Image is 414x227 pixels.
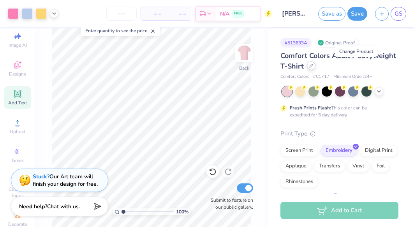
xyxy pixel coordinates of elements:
[33,173,98,188] div: Our Art team will finish your design for free.
[19,203,47,210] strong: Need help?
[360,145,398,157] div: Digital Print
[280,145,318,157] div: Screen Print
[333,74,372,80] span: Minimum Order: 24 +
[313,74,329,80] span: # C1717
[395,9,402,18] span: GS
[236,45,252,61] img: Back
[314,160,345,172] div: Transfers
[171,10,186,18] span: – –
[372,160,390,172] div: Foil
[220,10,229,18] span: N/A
[239,65,249,72] div: Back
[276,6,314,21] input: Untitled Design
[321,145,358,157] div: Embroidery
[206,197,253,211] label: Submit to feature on our public gallery.
[12,157,24,164] span: Greek
[280,74,309,80] span: Comfort Colors
[47,203,80,210] span: Chat with us.
[347,7,367,21] button: Save
[280,129,398,138] div: Print Type
[280,160,312,172] div: Applique
[280,38,312,48] div: # 513633A
[318,7,345,21] button: Save as
[9,42,27,48] span: Image AI
[234,11,242,16] span: FREE
[335,46,377,57] div: Change Product
[81,25,160,36] div: Enter quantity to see the price.
[10,128,25,135] span: Upload
[290,104,386,118] div: This color can be expedited for 5 day delivery.
[146,10,161,18] span: – –
[280,176,318,188] div: Rhinestones
[280,51,396,71] span: Comfort Colors Adult Heavyweight T-Shirt
[315,38,359,48] div: Original Proof
[290,105,331,111] strong: Fresh Prints Flash:
[8,100,27,106] span: Add Text
[391,7,406,21] a: GS
[347,160,369,172] div: Vinyl
[33,173,49,180] strong: Stuck?
[9,71,26,77] span: Designs
[4,186,31,199] span: Clipart & logos
[176,208,189,215] span: 100 %
[106,7,137,21] input: – –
